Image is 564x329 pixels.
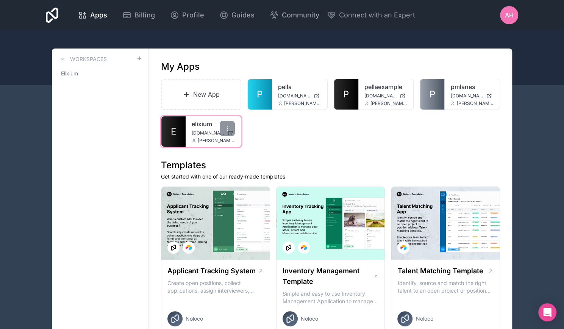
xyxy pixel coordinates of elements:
h1: Templates [161,159,500,171]
a: [DOMAIN_NAME] [192,130,235,136]
a: P [248,79,272,110]
a: Profile [164,7,210,23]
a: pella [278,82,321,91]
span: [PERSON_NAME][EMAIL_ADDRESS][DOMAIN_NAME] [370,100,408,107]
a: [DOMAIN_NAME] [278,93,321,99]
span: P [430,88,435,100]
span: [PERSON_NAME][EMAIL_ADDRESS][DOMAIN_NAME] [284,100,321,107]
span: Apps [90,10,107,20]
span: P [257,88,262,100]
span: [PERSON_NAME][EMAIL_ADDRESS][DOMAIN_NAME] [198,138,235,144]
a: E [161,116,186,147]
img: Airtable Logo [186,244,192,251]
span: AH [505,11,514,20]
span: Profile [182,10,204,20]
span: Billing [134,10,155,20]
img: Airtable Logo [400,244,406,251]
a: elixium [192,119,235,128]
h1: My Apps [161,61,200,73]
a: [DOMAIN_NAME] [450,93,494,99]
span: P [343,88,349,100]
span: Community [282,10,319,20]
div: Open Intercom Messenger [538,303,556,321]
span: Noloco [301,315,318,323]
span: Connect with an Expert [339,10,415,20]
p: Simple and easy to use Inventory Management Application to manage your stock, orders and Manufact... [283,290,379,305]
span: Noloco [186,315,203,323]
a: pellaexample [364,82,408,91]
h3: Workspaces [70,55,107,63]
a: P [334,79,358,110]
p: Get started with one of our ready-made templates [161,173,500,180]
span: E [171,125,176,138]
a: Workspaces [58,55,107,64]
span: Noloco [416,315,433,323]
span: [DOMAIN_NAME] [450,93,483,99]
img: Airtable Logo [301,244,307,251]
span: [PERSON_NAME][EMAIL_ADDRESS][DOMAIN_NAME] [456,100,494,107]
h1: Applicant Tracking System [167,266,256,276]
span: [DOMAIN_NAME] [192,130,224,136]
span: [DOMAIN_NAME] [278,93,311,99]
a: Community [264,7,325,23]
span: [DOMAIN_NAME] [364,93,397,99]
a: P [420,79,444,110]
a: Billing [116,7,161,23]
p: Create open positions, collect applications, assign interviewers, centralise candidate feedback a... [167,279,264,295]
p: Identify, source and match the right talent to an open project or position with our Talent Matchi... [397,279,494,295]
h1: Talent Matching Template [397,266,483,276]
a: Elixium [58,67,142,80]
span: Guides [231,10,255,20]
a: Apps [72,7,113,23]
a: [DOMAIN_NAME] [364,93,408,99]
a: Guides [213,7,261,23]
a: pmlanes [450,82,494,91]
a: New App [161,79,241,110]
h1: Inventory Management Template [283,266,373,287]
span: Elixium [61,70,78,77]
button: Connect with an Expert [327,10,415,20]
